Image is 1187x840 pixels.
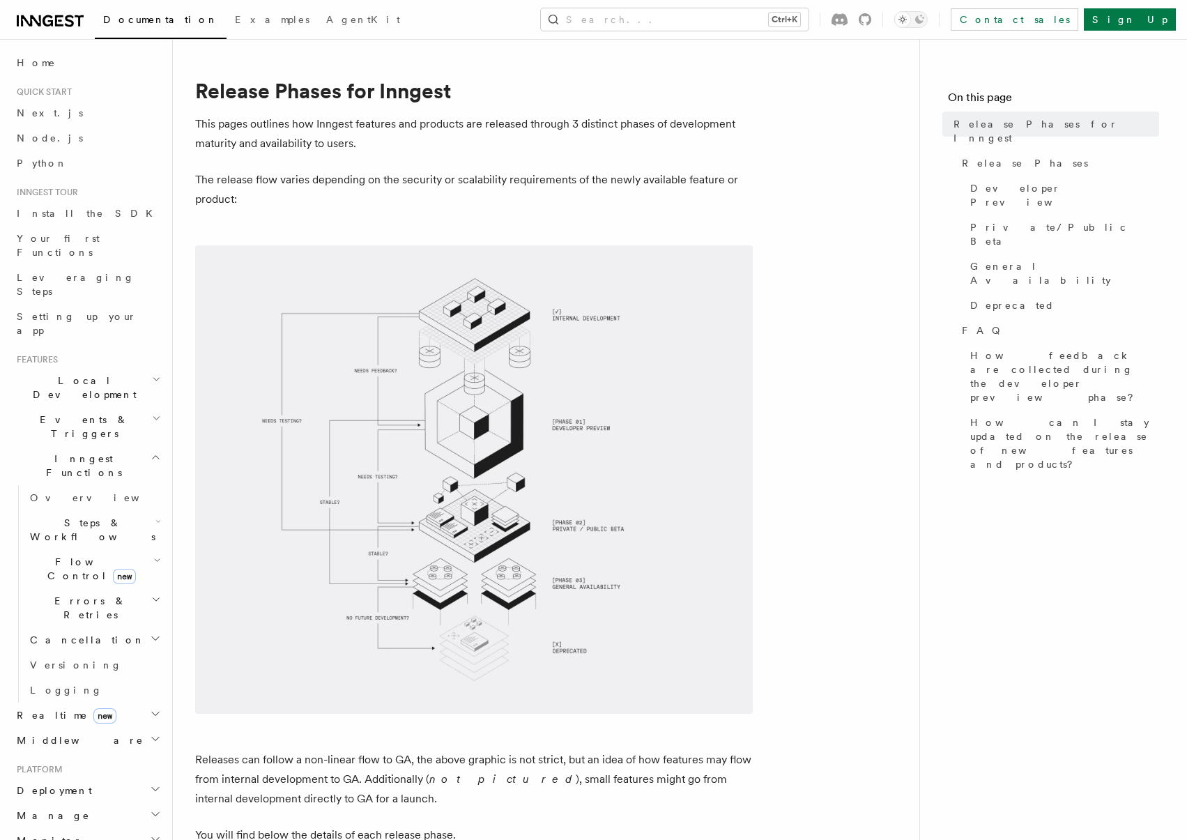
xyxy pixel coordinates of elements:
[11,100,164,125] a: Next.js
[17,233,100,258] span: Your first Functions
[17,132,83,144] span: Node.js
[970,259,1159,287] span: General Availability
[11,407,164,446] button: Events & Triggers
[195,170,753,209] p: The release flow varies depending on the security or scalability requirements of the newly availa...
[962,323,1007,337] span: FAQ
[24,485,164,510] a: Overview
[11,265,164,304] a: Leveraging Steps
[11,764,63,775] span: Platform
[17,107,83,119] span: Next.js
[954,117,1159,145] span: Release Phases for Inngest
[11,728,164,753] button: Middleware
[1084,8,1176,31] a: Sign Up
[11,708,116,722] span: Realtime
[541,8,809,31] button: Search...Ctrl+K
[24,678,164,703] a: Logging
[95,4,227,39] a: Documentation
[11,86,72,98] span: Quick start
[24,652,164,678] a: Versioning
[11,151,164,176] a: Python
[103,14,218,25] span: Documentation
[17,158,68,169] span: Python
[195,750,753,809] p: Releases can follow a non-linear flow to GA, the above graphic is not strict, but an idea of how ...
[11,733,144,747] span: Middleware
[11,446,164,485] button: Inngest Functions
[965,215,1159,254] a: Private/Public Beta
[965,343,1159,410] a: How feedback are collected during the developer preview phase?
[11,413,152,441] span: Events & Triggers
[24,510,164,549] button: Steps & Workflows
[965,176,1159,215] a: Developer Preview
[894,11,928,28] button: Toggle dark mode
[948,112,1159,151] a: Release Phases for Inngest
[113,569,136,584] span: new
[24,516,155,544] span: Steps & Workflows
[195,245,753,714] img: Inngest Release Phases
[11,452,151,480] span: Inngest Functions
[17,56,56,70] span: Home
[24,555,153,583] span: Flow Control
[30,492,174,503] span: Overview
[970,349,1159,404] span: How feedback are collected during the developer preview phase?
[195,114,753,153] p: This pages outlines how Inngest features and products are released through 3 distinct phases of d...
[11,784,92,797] span: Deployment
[195,78,753,103] h1: Release Phases for Inngest
[11,304,164,343] a: Setting up your app
[11,778,164,803] button: Deployment
[962,156,1088,170] span: Release Phases
[11,187,78,198] span: Inngest tour
[11,226,164,265] a: Your first Functions
[11,703,164,728] button: Realtimenew
[17,208,161,219] span: Install the SDK
[30,685,102,696] span: Logging
[17,272,135,297] span: Leveraging Steps
[11,374,152,402] span: Local Development
[24,627,164,652] button: Cancellation
[965,410,1159,477] a: How can I stay updated on the release of new features and products?
[769,13,800,26] kbd: Ctrl+K
[970,181,1159,209] span: Developer Preview
[948,89,1159,112] h4: On this page
[951,8,1078,31] a: Contact sales
[30,659,122,671] span: Versioning
[24,594,151,622] span: Errors & Retries
[11,50,164,75] a: Home
[318,4,408,38] a: AgentKit
[970,298,1055,312] span: Deprecated
[11,125,164,151] a: Node.js
[17,311,137,336] span: Setting up your app
[429,772,576,786] em: not pictured
[227,4,318,38] a: Examples
[956,318,1159,343] a: FAQ
[970,415,1159,471] span: How can I stay updated on the release of new features and products?
[965,254,1159,293] a: General Availability
[24,633,145,647] span: Cancellation
[11,803,164,828] button: Manage
[11,809,90,823] span: Manage
[970,220,1159,248] span: Private/Public Beta
[965,293,1159,318] a: Deprecated
[326,14,400,25] span: AgentKit
[11,368,164,407] button: Local Development
[235,14,309,25] span: Examples
[11,201,164,226] a: Install the SDK
[11,354,58,365] span: Features
[956,151,1159,176] a: Release Phases
[93,708,116,724] span: new
[24,549,164,588] button: Flow Controlnew
[24,588,164,627] button: Errors & Retries
[11,485,164,703] div: Inngest Functions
